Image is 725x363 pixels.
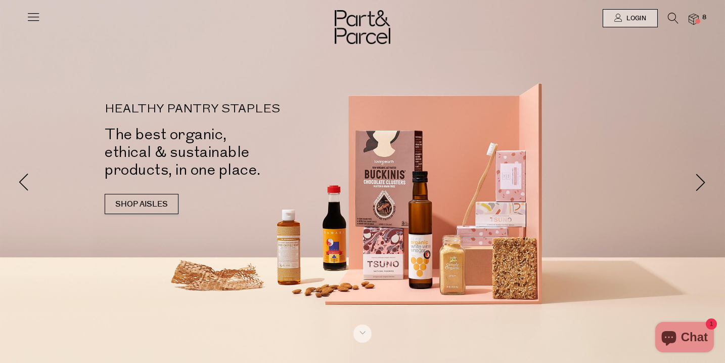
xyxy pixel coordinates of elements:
img: Part&Parcel [335,10,390,44]
h2: The best organic, ethical & sustainable products, in one place. [105,126,378,179]
span: 8 [700,13,709,22]
inbox-online-store-chat: Shopify online store chat [652,322,717,355]
a: 8 [689,14,699,24]
a: Login [603,9,658,27]
p: HEALTHY PANTRY STAPLES [105,103,378,115]
a: SHOP AISLES [105,194,178,214]
span: Login [624,14,646,23]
